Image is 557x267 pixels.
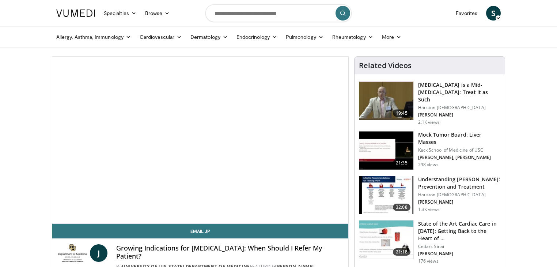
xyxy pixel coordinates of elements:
[418,112,500,118] p: [PERSON_NAME]
[359,131,413,170] img: 9b3a36d0-c31f-442b-a325-1aedb82e6866.150x105_q85_crop-smart_upscale.jpg
[232,30,281,44] a: Endocrinology
[52,224,348,238] a: Email Jp
[281,30,328,44] a: Pulmonology
[418,258,439,264] p: 176 views
[58,244,87,262] img: University of Colorado Department of Medicine
[378,30,406,44] a: More
[116,244,342,260] h4: Growing Indications for [MEDICAL_DATA]: When Should I Refer My Patient?
[418,192,500,198] p: Houston [DEMOGRAPHIC_DATA]
[418,119,440,125] p: 2.1K views
[141,6,174,21] a: Browse
[186,30,232,44] a: Dermatology
[451,6,482,21] a: Favorites
[359,220,500,264] a: 21:18 State of the Art Cardiac Care in [DATE]: Getting Back to the Heart of … Cedars Sinai [PERSO...
[359,176,500,215] a: 32:08 Understanding [PERSON_NAME]: Prevention and Treatment Houston [DEMOGRAPHIC_DATA] [PERSON_NA...
[393,248,410,256] span: 21:18
[90,244,107,262] a: J
[418,155,500,160] p: [PERSON_NAME], [PERSON_NAME]
[418,81,500,103] h3: [MEDICAL_DATA] is a Mid-[MEDICAL_DATA]: Treat it as Such
[56,10,95,17] img: VuMedi Logo
[359,220,413,259] img: e3208f61-7025-45cc-9797-984667f87025.150x105_q85_crop-smart_upscale.jpg
[99,6,141,21] a: Specialties
[328,30,378,44] a: Rheumatology
[418,105,500,111] p: Houston [DEMOGRAPHIC_DATA]
[418,162,439,168] p: 298 views
[418,244,500,249] p: Cedars Sinai
[205,4,352,22] input: Search topics, interventions
[52,57,348,224] video-js: Video Player
[359,81,500,125] a: 19:45 [MEDICAL_DATA] is a Mid-[MEDICAL_DATA]: Treat it as Such Houston [DEMOGRAPHIC_DATA] [PERSON...
[418,251,500,257] p: [PERSON_NAME]
[486,6,501,21] a: S
[393,110,410,117] span: 19:45
[135,30,186,44] a: Cardiovascular
[418,176,500,190] h3: Understanding [PERSON_NAME]: Prevention and Treatment
[359,176,413,214] img: af5fad30-6f9d-4e26-a5d7-772323351acd.150x105_q85_crop-smart_upscale.jpg
[359,61,412,70] h4: Related Videos
[418,207,440,212] p: 1.3K views
[418,199,500,205] p: [PERSON_NAME]
[359,82,413,120] img: 747e94ab-1cae-4bba-8046-755ed87a7908.150x105_q85_crop-smart_upscale.jpg
[393,204,410,211] span: 32:08
[359,131,500,170] a: 21:35 Mock Tumor Board: Liver Masses Keck School of Medicine of USC [PERSON_NAME], [PERSON_NAME] ...
[418,131,500,146] h3: Mock Tumor Board: Liver Masses
[418,147,500,153] p: Keck School of Medicine of USC
[418,220,500,242] h3: State of the Art Cardiac Care in [DATE]: Getting Back to the Heart of …
[393,159,410,167] span: 21:35
[52,30,135,44] a: Allergy, Asthma, Immunology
